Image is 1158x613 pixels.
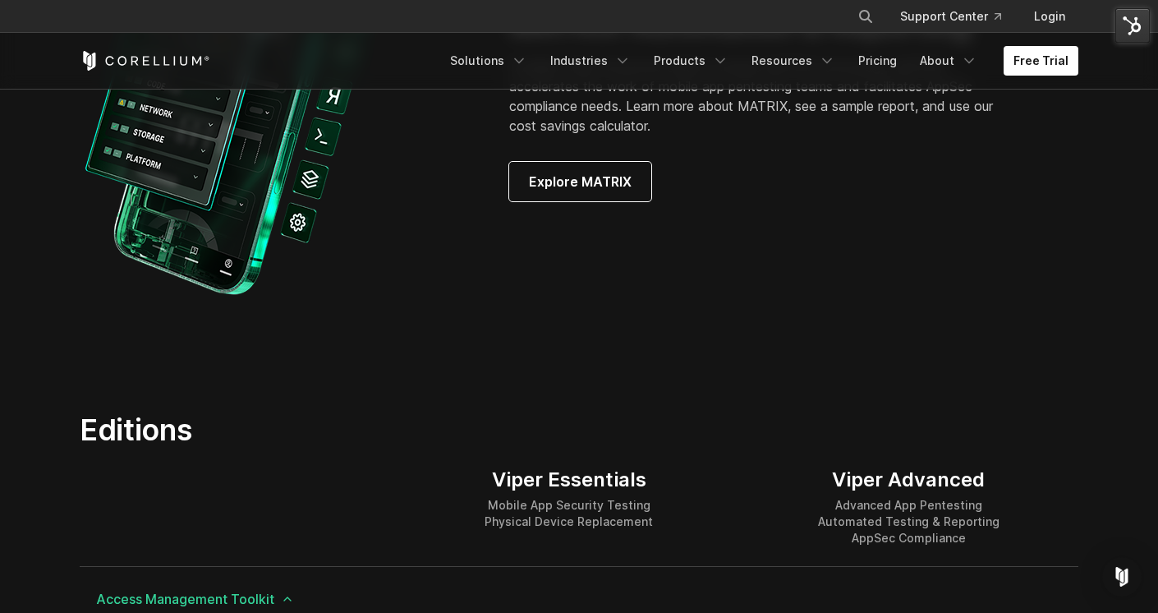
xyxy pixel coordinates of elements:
[910,46,987,76] a: About
[818,468,999,492] div: Viper Advanced
[509,57,1016,136] p: Corellium Viper Advanced Edition includes MATRIX technology. MATRIX accelerates the work of mobil...
[1004,46,1078,76] a: Free Trial
[80,412,734,448] h2: Editions
[440,46,1078,76] div: Navigation Menu
[848,46,907,76] a: Pricing
[485,497,653,530] div: Mobile App Security Testing Physical Device Replacement
[529,172,632,191] span: Explore MATRIX
[440,46,537,76] a: Solutions
[485,468,653,492] div: Viper Essentials
[851,2,880,31] button: Search
[96,592,1062,606] span: Access Management Toolkit
[540,46,641,76] a: Industries
[1115,8,1150,43] img: HubSpot Tools Menu Toggle
[80,51,210,71] a: Corellium Home
[742,46,845,76] a: Resources
[887,2,1014,31] a: Support Center
[509,162,651,201] a: Explore MATRIX
[818,497,999,546] div: Advanced App Pentesting Automated Testing & Reporting AppSec Compliance
[838,2,1078,31] div: Navigation Menu
[644,46,738,76] a: Products
[1102,557,1142,597] div: Open Intercom Messenger
[1021,2,1078,31] a: Login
